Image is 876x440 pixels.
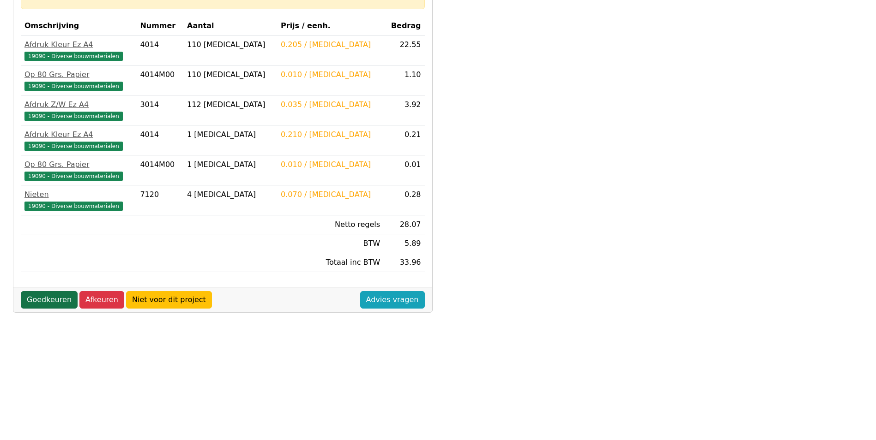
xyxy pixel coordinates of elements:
div: 0.010 / [MEDICAL_DATA] [281,69,380,80]
span: 19090 - Diverse bouwmaterialen [24,142,123,151]
div: 0.070 / [MEDICAL_DATA] [281,189,380,200]
th: Prijs / eenh. [277,17,384,36]
div: Afdruk Kleur Ez A4 [24,129,133,140]
td: 22.55 [384,36,424,65]
td: Netto regels [277,215,384,234]
td: 28.07 [384,215,424,234]
div: 110 [MEDICAL_DATA] [187,39,273,50]
span: 19090 - Diverse bouwmaterialen [24,112,123,121]
div: Nieten [24,189,133,200]
td: 5.89 [384,234,424,253]
div: Afdruk Z/W Ez A4 [24,99,133,110]
a: Afkeuren [79,291,124,309]
a: Op 80 Grs. Papier19090 - Diverse bouwmaterialen [24,159,133,181]
div: Op 80 Grs. Papier [24,69,133,80]
a: Advies vragen [360,291,425,309]
div: Afdruk Kleur Ez A4 [24,39,133,50]
td: 3014 [136,95,183,125]
div: 0.210 / [MEDICAL_DATA] [281,129,380,140]
td: 3.92 [384,95,424,125]
a: Afdruk Kleur Ez A419090 - Diverse bouwmaterialen [24,129,133,151]
td: 7120 [136,185,183,215]
th: Nummer [136,17,183,36]
a: Op 80 Grs. Papier19090 - Diverse bouwmaterialen [24,69,133,91]
td: 4014 [136,125,183,155]
div: 112 [MEDICAL_DATA] [187,99,273,110]
div: 1 [MEDICAL_DATA] [187,129,273,140]
div: 110 [MEDICAL_DATA] [187,69,273,80]
a: Afdruk Z/W Ez A419090 - Diverse bouwmaterialen [24,99,133,121]
td: 33.96 [384,253,424,272]
td: Totaal inc BTW [277,253,384,272]
td: BTW [277,234,384,253]
div: 0.010 / [MEDICAL_DATA] [281,159,380,170]
span: 19090 - Diverse bouwmaterialen [24,172,123,181]
span: 19090 - Diverse bouwmaterialen [24,52,123,61]
div: 0.205 / [MEDICAL_DATA] [281,39,380,50]
td: 4014M00 [136,155,183,185]
div: 0.035 / [MEDICAL_DATA] [281,99,380,110]
div: 1 [MEDICAL_DATA] [187,159,273,170]
th: Bedrag [384,17,424,36]
th: Omschrijving [21,17,136,36]
a: Goedkeuren [21,291,78,309]
td: 0.21 [384,125,424,155]
th: Aantal [183,17,277,36]
td: 4014 [136,36,183,65]
span: 19090 - Diverse bouwmaterialen [24,82,123,91]
td: 4014M00 [136,65,183,95]
td: 1.10 [384,65,424,95]
a: Niet voor dit project [126,291,212,309]
td: 0.28 [384,185,424,215]
div: 4 [MEDICAL_DATA] [187,189,273,200]
span: 19090 - Diverse bouwmaterialen [24,202,123,211]
div: Op 80 Grs. Papier [24,159,133,170]
a: Afdruk Kleur Ez A419090 - Diverse bouwmaterialen [24,39,133,61]
td: 0.01 [384,155,424,185]
a: Nieten19090 - Diverse bouwmaterialen [24,189,133,211]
